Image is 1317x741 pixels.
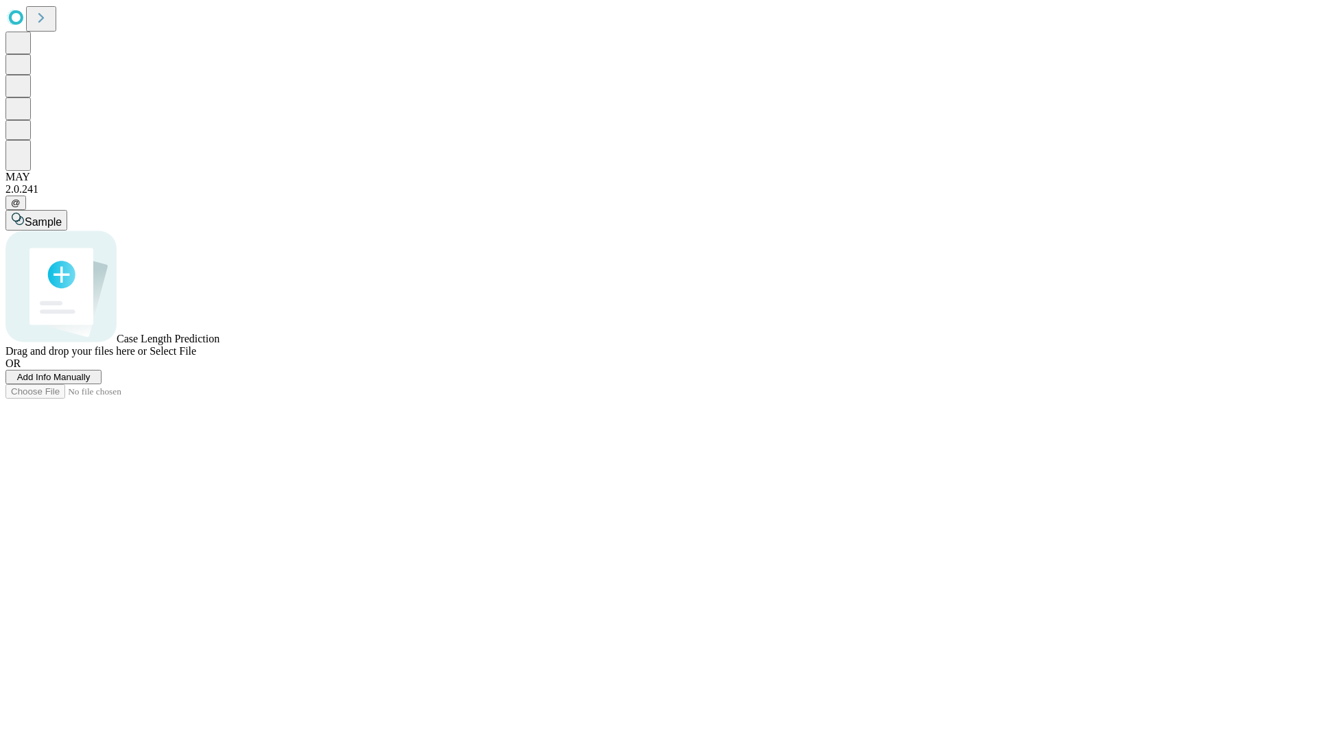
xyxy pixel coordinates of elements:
button: @ [5,196,26,210]
span: Sample [25,216,62,228]
span: Case Length Prediction [117,333,219,344]
span: Select File [150,345,196,357]
span: Add Info Manually [17,372,91,382]
div: 2.0.241 [5,183,1312,196]
div: MAY [5,171,1312,183]
button: Sample [5,210,67,231]
span: @ [11,198,21,208]
span: Drag and drop your files here or [5,345,147,357]
button: Add Info Manually [5,370,102,384]
span: OR [5,357,21,369]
